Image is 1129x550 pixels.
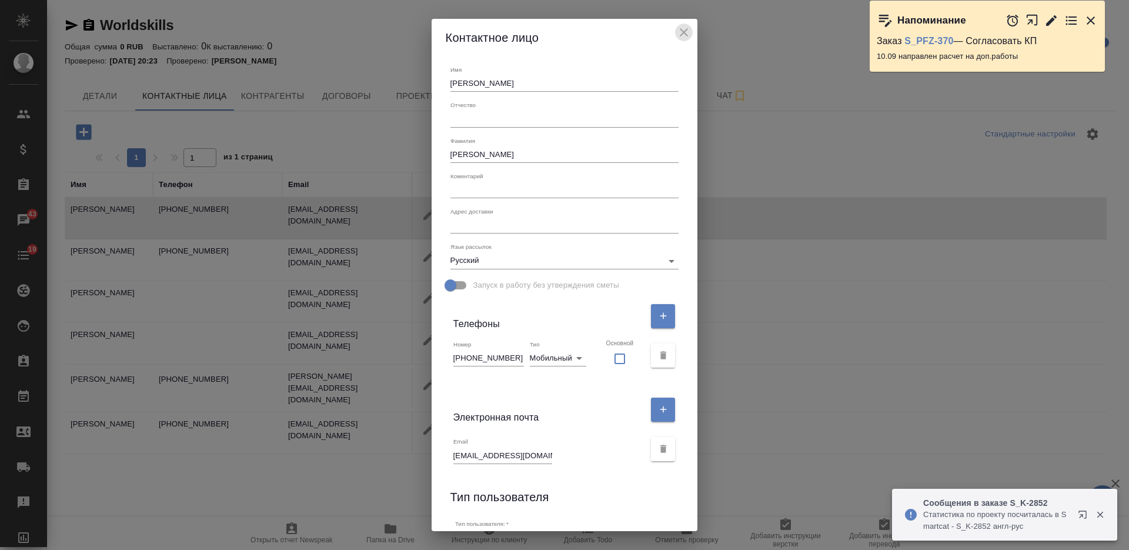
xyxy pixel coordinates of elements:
div: Телефоны [453,301,645,331]
button: close [675,24,693,41]
button: Удалить [651,344,675,368]
button: Отложить [1006,14,1020,28]
button: Open [659,529,675,546]
span: Запуск в работу без утверждения сметы [473,279,619,291]
button: Редактировать [1044,14,1058,28]
label: Язык рассылок [450,244,492,250]
button: Удалить [651,437,675,461]
p: Основной [606,341,634,346]
label: Фамилия [450,138,475,144]
button: Редактировать [651,304,675,328]
p: Напоминание [897,15,966,26]
p: Сообщения в заказе S_K-2852 [923,497,1070,509]
label: Номер [453,341,471,347]
button: Закрыть [1084,14,1098,28]
h6: Тип пользователя [450,488,549,506]
label: Коментарий [450,174,483,179]
button: Редактировать [651,398,675,422]
button: Закрыть [1088,509,1112,520]
label: Отчество [450,102,476,108]
label: Адрес доставки [450,209,493,215]
p: Cтатистика по проекту посчиталась в Smartcat - S_K-2852 англ-рус [923,509,1070,532]
p: 10.09 направлен расчет на доп.работы [877,51,1098,62]
label: Тип пользователя: [455,521,509,526]
div: Электронная почта [453,395,645,425]
p: Заказ — Согласовать КП [877,35,1098,47]
button: Открыть в новой вкладке [1026,8,1039,33]
div: Мобильный [530,350,586,366]
button: Перейти в todo [1064,14,1078,28]
span: Контактное лицо [446,31,539,44]
label: Имя [450,67,462,73]
div: Русский [450,252,679,269]
label: Тип [530,341,540,347]
label: Email [453,439,468,445]
button: Открыть в новой вкладке [1071,503,1099,531]
a: S_PFZ-370 [904,36,953,46]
